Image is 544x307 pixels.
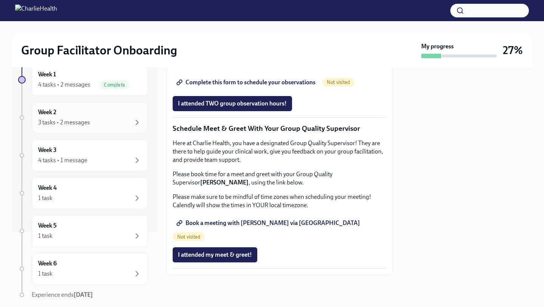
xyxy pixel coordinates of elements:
div: 3 tasks • 2 messages [38,118,90,127]
a: Week 14 tasks • 2 messagesComplete [18,64,148,96]
button: I attended my meet & greet! [173,247,257,262]
span: I attended TWO group observation hours! [178,100,287,107]
div: 1 task [38,232,53,240]
h6: Week 3 [38,146,57,154]
a: Week 41 task [18,177,148,209]
div: 1 task [38,270,53,278]
strong: [PERSON_NAME] [200,179,249,186]
h6: Week 1 [38,70,56,79]
div: 4 tasks • 1 message [38,156,87,164]
a: Week 61 task [18,253,148,285]
span: Book a meeting with [PERSON_NAME] via [GEOGRAPHIC_DATA] [178,219,360,227]
h6: Week 2 [38,108,56,116]
span: Experience ends [32,291,93,298]
a: Book a meeting with [PERSON_NAME] via [GEOGRAPHIC_DATA] [173,216,365,231]
p: Schedule Meet & Greet With Your Group Quality Supervisor [173,124,386,133]
h3: 27% [503,43,523,57]
strong: [DATE] [74,291,93,298]
a: Week 34 tasks • 1 message [18,140,148,171]
a: Week 51 task [18,215,148,247]
h6: Week 6 [38,259,57,268]
div: 1 task [38,194,53,202]
p: Here at Charlie Health, you have a designated Group Quality Supervisor! They are there to help gu... [173,139,386,164]
span: Not visited [322,79,354,85]
strong: My progress [421,42,454,51]
a: Complete this form to schedule your observations [173,75,321,90]
h6: Week 5 [38,222,57,230]
h6: Week 4 [38,184,57,192]
p: Please make sure to be mindful of time zones when scheduling your meeting! Calendly will show the... [173,193,386,209]
a: Week 23 tasks • 2 messages [18,102,148,133]
span: Complete [99,82,130,88]
span: Not visited [173,234,205,240]
img: CharlieHealth [15,5,57,17]
span: Complete this form to schedule your observations [178,79,315,86]
div: 4 tasks • 2 messages [38,81,90,89]
h2: Group Facilitator Onboarding [21,43,177,58]
p: Please book time for a meet and greet with your Group Quality Supervisor , using the link below. [173,170,386,187]
span: I attended my meet & greet! [178,251,252,259]
button: I attended TWO group observation hours! [173,96,292,111]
